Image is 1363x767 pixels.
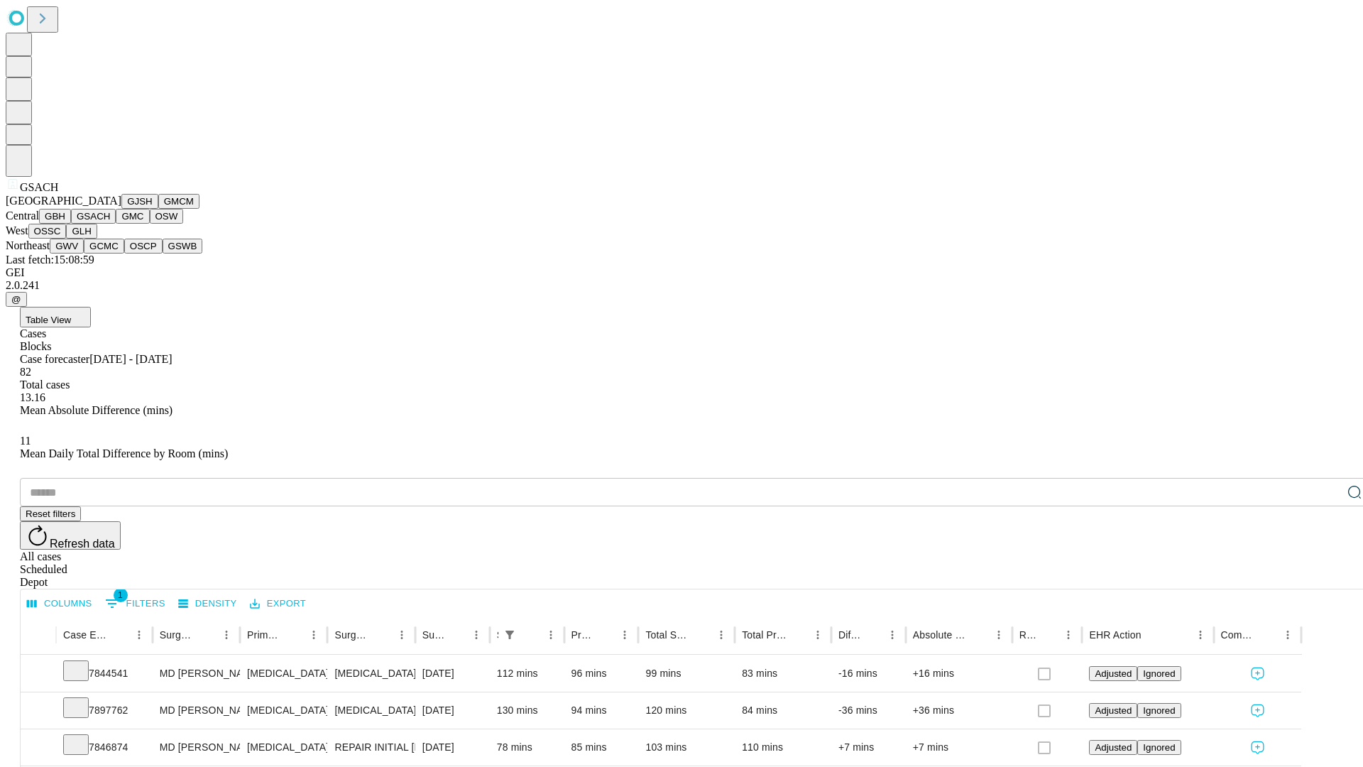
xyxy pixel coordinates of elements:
[571,629,594,641] div: Predicted In Room Duration
[247,629,283,641] div: Primary Service
[571,656,632,692] div: 96 mins
[6,210,39,222] span: Central
[1143,705,1175,716] span: Ignored
[20,181,58,193] span: GSACH
[422,629,445,641] div: Surgery Date
[116,209,149,224] button: GMC
[422,656,483,692] div: [DATE]
[6,254,94,266] span: Last fetch: 15:08:59
[788,625,808,645] button: Sort
[1095,668,1132,679] span: Adjusted
[334,629,370,641] div: Surgery Name
[63,692,146,729] div: 7897762
[150,209,184,224] button: OSW
[497,729,557,766] div: 78 mins
[541,625,561,645] button: Menu
[615,625,635,645] button: Menu
[334,692,407,729] div: [MEDICAL_DATA]
[372,625,392,645] button: Sort
[1137,703,1181,718] button: Ignored
[913,729,1005,766] div: +7 mins
[521,625,541,645] button: Sort
[163,239,203,254] button: GSWB
[6,292,27,307] button: @
[742,656,824,692] div: 83 mins
[63,729,146,766] div: 7846874
[28,699,49,724] button: Expand
[6,224,28,236] span: West
[121,194,158,209] button: GJSH
[1039,625,1058,645] button: Sort
[1089,666,1137,681] button: Adjusted
[1190,625,1210,645] button: Menu
[1089,740,1137,755] button: Adjusted
[1095,742,1132,753] span: Adjusted
[1143,625,1163,645] button: Sort
[334,729,407,766] div: REPAIR INITIAL [MEDICAL_DATA] REDUCIBLE AGE [DEMOGRAPHIC_DATA] OR MORE
[392,625,412,645] button: Menu
[114,588,128,602] span: 1
[645,629,690,641] div: Total Scheduled Duration
[20,353,89,365] span: Case forecaster
[1137,666,1181,681] button: Ignored
[66,224,97,239] button: GLH
[838,692,899,729] div: -36 mins
[247,656,320,692] div: [MEDICAL_DATA]
[26,508,75,519] span: Reset filters
[89,353,172,365] span: [DATE] - [DATE]
[497,692,557,729] div: 130 mins
[422,729,483,766] div: [DATE]
[28,662,49,687] button: Expand
[595,625,615,645] button: Sort
[20,366,31,378] span: 82
[175,593,241,615] button: Density
[447,625,466,645] button: Sort
[645,656,728,692] div: 99 mins
[63,656,146,692] div: 7844541
[334,656,407,692] div: [MEDICAL_DATA]
[1089,703,1137,718] button: Adjusted
[247,692,320,729] div: [MEDICAL_DATA]
[26,315,71,325] span: Table View
[838,629,861,641] div: Difference
[691,625,711,645] button: Sort
[160,729,233,766] div: MD [PERSON_NAME]
[20,447,228,459] span: Mean Daily Total Difference by Room (mins)
[1258,625,1278,645] button: Sort
[6,279,1357,292] div: 2.0.241
[571,729,632,766] div: 85 mins
[160,629,195,641] div: Surgeon Name
[28,224,67,239] button: OSSC
[304,625,324,645] button: Menu
[742,629,787,641] div: Total Predicted Duration
[129,625,149,645] button: Menu
[160,692,233,729] div: MD [PERSON_NAME]
[50,538,115,550] span: Refresh data
[711,625,731,645] button: Menu
[71,209,116,224] button: GSACH
[28,736,49,761] button: Expand
[197,625,217,645] button: Sort
[500,625,520,645] div: 1 active filter
[20,307,91,327] button: Table View
[102,592,169,615] button: Show filters
[838,729,899,766] div: +7 mins
[838,656,899,692] div: -16 mins
[63,629,108,641] div: Case Epic Id
[571,692,632,729] div: 94 mins
[20,379,70,391] span: Total cases
[6,239,50,251] span: Northeast
[645,729,728,766] div: 103 mins
[497,629,498,641] div: Scheduled In Room Duration
[39,209,71,224] button: GBH
[217,625,236,645] button: Menu
[1089,629,1141,641] div: EHR Action
[422,692,483,729] div: [DATE]
[913,656,1005,692] div: +16 mins
[20,391,45,403] span: 13.16
[6,195,121,207] span: [GEOGRAPHIC_DATA]
[989,625,1009,645] button: Menu
[1095,705,1132,716] span: Adjusted
[1143,742,1175,753] span: Ignored
[1058,625,1078,645] button: Menu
